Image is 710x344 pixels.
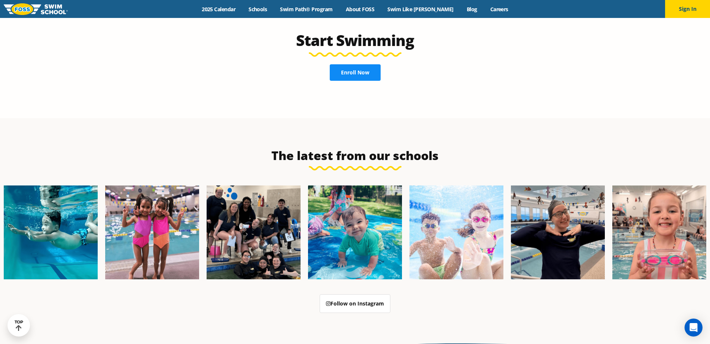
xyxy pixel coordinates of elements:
a: Enroll Now [330,64,381,81]
span: Enroll Now [341,70,369,75]
div: Open Intercom Messenger [685,319,703,337]
img: FOSS Swim School Logo [4,3,68,15]
a: Schools [242,6,274,13]
a: About FOSS [339,6,381,13]
a: Swim Path® Program [274,6,339,13]
div: TOP [15,320,23,331]
a: Swim Like [PERSON_NAME] [381,6,460,13]
img: Fa25-Website-Images-8-600x600.jpg [105,185,199,279]
a: Follow on Instagram [320,294,390,313]
a: Careers [484,6,515,13]
img: FCC_FOSS_GeneralShoot_May_FallCampaign_lowres-9556-600x600.jpg [409,185,503,279]
img: Fa25-Website-Images-1-600x600.png [4,185,98,279]
a: Blog [460,6,484,13]
img: Fa25-Website-Images-2-600x600.png [207,185,301,279]
a: 2025 Calendar [195,6,242,13]
img: Fa25-Website-Images-9-600x600.jpg [511,185,605,279]
h2: Start Swimming [179,31,532,49]
img: Fa25-Website-Images-14-600x600.jpg [612,185,706,279]
img: Fa25-Website-Images-600x600.png [308,185,402,279]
